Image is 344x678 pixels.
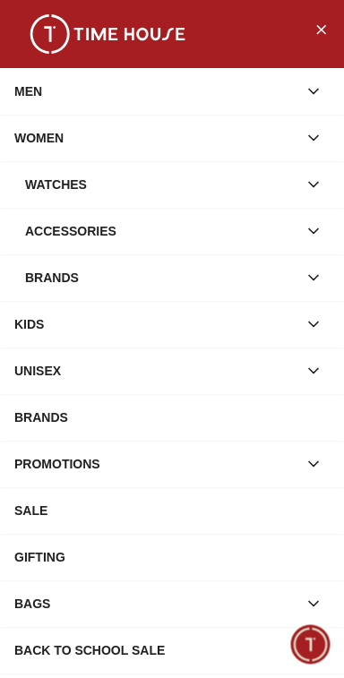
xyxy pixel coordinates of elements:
[14,401,330,433] div: BRANDS
[14,494,330,527] div: SALE
[18,14,197,54] img: ...
[14,448,297,480] div: PROMOTIONS
[14,588,297,620] div: BAGS
[14,541,330,573] div: GIFTING
[25,262,297,294] div: Brands
[25,215,297,247] div: Accessories
[14,308,297,340] div: KIDS
[14,122,297,154] div: WOMEN
[14,355,297,387] div: UNISEX
[14,634,330,666] div: Back To School Sale
[14,75,297,107] div: MEN
[25,168,297,201] div: Watches
[306,14,335,43] button: Close Menu
[291,625,331,665] div: Chat Widget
